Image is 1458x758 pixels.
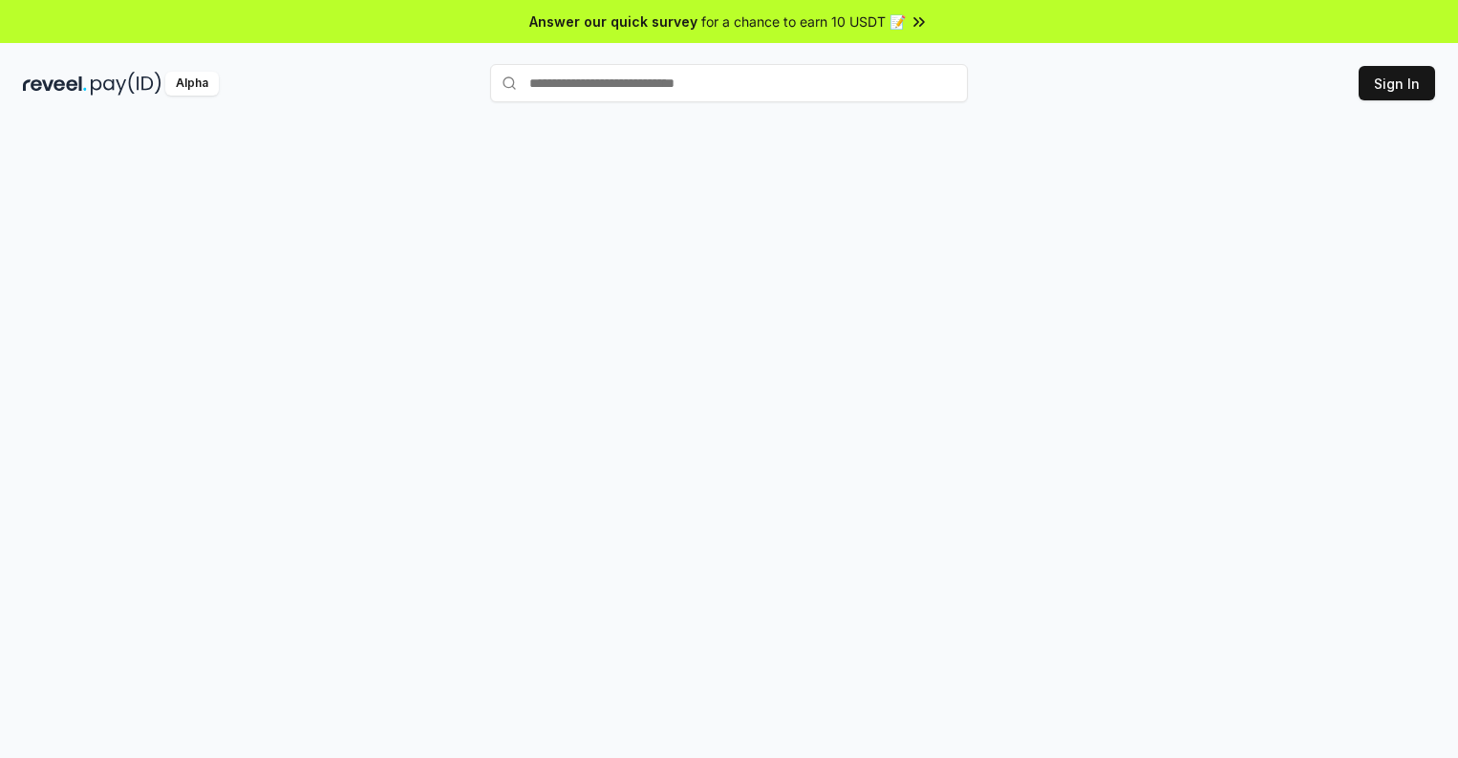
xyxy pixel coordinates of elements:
[1359,66,1435,100] button: Sign In
[701,11,906,32] span: for a chance to earn 10 USDT 📝
[23,72,87,96] img: reveel_dark
[529,11,697,32] span: Answer our quick survey
[91,72,161,96] img: pay_id
[165,72,219,96] div: Alpha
